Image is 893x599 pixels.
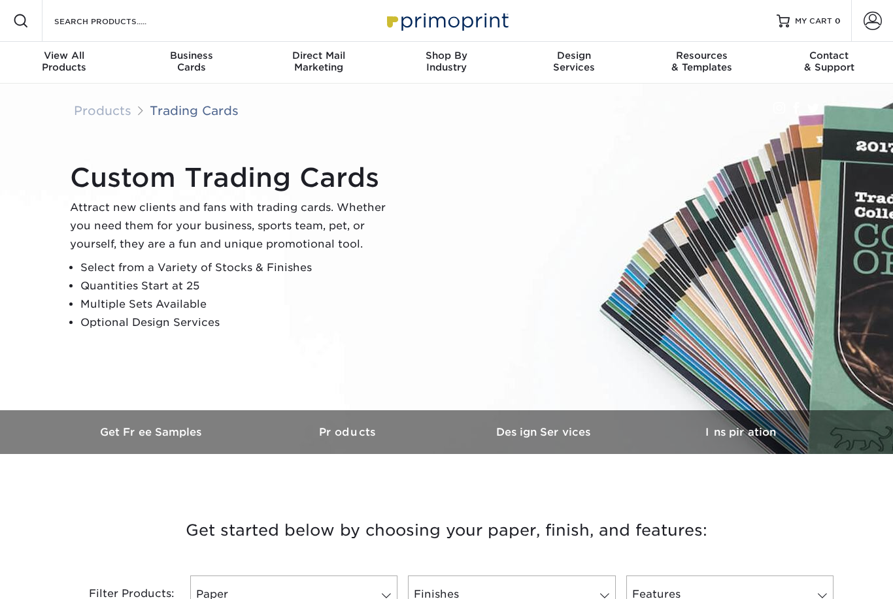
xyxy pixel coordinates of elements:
div: Services [511,50,638,73]
a: Inspiration [643,410,839,454]
span: Resources [638,50,766,61]
div: & Templates [638,50,766,73]
div: Marketing [255,50,382,73]
a: DesignServices [511,42,638,84]
li: Multiple Sets Available [80,295,397,314]
h3: Get Free Samples [54,426,250,438]
span: 0 [835,16,841,25]
span: Direct Mail [255,50,382,61]
h3: Products [250,426,446,438]
div: Industry [382,50,510,73]
span: Business [127,50,255,61]
a: Resources& Templates [638,42,766,84]
span: Contact [766,50,893,61]
a: Direct MailMarketing [255,42,382,84]
a: Products [74,103,131,118]
a: Get Free Samples [54,410,250,454]
span: Design [511,50,638,61]
input: SEARCH PRODUCTS..... [53,13,180,29]
li: Quantities Start at 25 [80,277,397,295]
div: Cards [127,50,255,73]
a: Trading Cards [150,103,239,118]
div: & Support [766,50,893,73]
img: Primoprint [381,7,512,35]
a: Products [250,410,446,454]
span: MY CART [795,16,832,27]
h1: Custom Trading Cards [70,162,397,193]
h3: Get started below by choosing your paper, finish, and features: [64,501,829,560]
a: BusinessCards [127,42,255,84]
a: Shop ByIndustry [382,42,510,84]
li: Optional Design Services [80,314,397,332]
span: Shop By [382,50,510,61]
a: Design Services [446,410,643,454]
a: Contact& Support [766,42,893,84]
h3: Design Services [446,426,643,438]
h3: Inspiration [643,426,839,438]
li: Select from a Variety of Stocks & Finishes [80,259,397,277]
p: Attract new clients and fans with trading cards. Whether you need them for your business, sports ... [70,199,397,253]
